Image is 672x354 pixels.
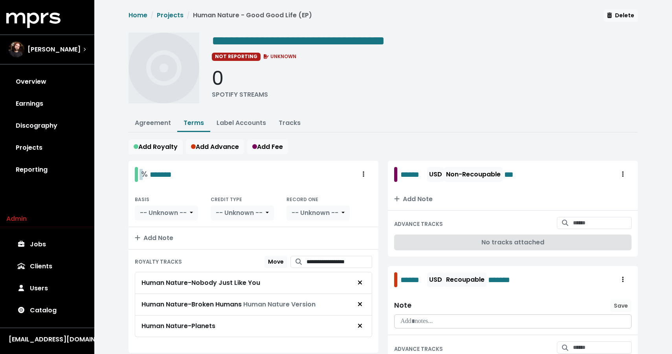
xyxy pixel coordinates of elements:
[351,275,369,290] button: Remove royalty target
[129,11,147,20] a: Home
[6,277,88,299] a: Users
[286,205,350,220] button: -- Unknown --
[6,137,88,159] a: Projects
[6,233,88,255] a: Jobs
[262,53,297,60] span: UNKNOWN
[141,300,316,309] div: Human Nature - Broken Humans
[135,233,173,242] span: Add Note
[394,220,443,228] small: ADVANCE TRACKS
[427,272,444,287] button: USD
[6,334,88,345] button: [EMAIL_ADDRESS][DOMAIN_NAME]
[446,275,485,284] span: Recoupable
[140,208,187,217] span: -- Unknown --
[292,208,338,217] span: -- Unknown --
[394,301,411,310] div: Note
[444,167,503,182] button: Non-Recoupable
[6,299,88,321] a: Catalog
[157,11,184,20] a: Projects
[286,196,318,203] small: RECORD ONE
[212,90,268,99] div: SPOTIFY STREAMS
[191,142,239,151] span: Add Advance
[604,9,638,22] button: Delete
[141,278,260,288] div: Human Nature - Nobody Just Like You
[211,196,242,203] small: CREDIT TYPE
[355,167,372,182] button: Royalty administration options
[186,139,244,154] button: Add Advance
[6,93,88,115] a: Earnings
[607,11,634,19] span: Delete
[268,258,284,266] span: Move
[400,169,426,180] span: Edit value
[446,170,501,179] span: Non-Recoupable
[6,255,88,277] a: Clients
[135,205,198,220] button: -- Unknown --
[243,300,316,309] span: Human Nature Version
[6,71,88,93] a: Overview
[216,208,263,217] span: -- Unknown --
[252,142,283,151] span: Add Fee
[129,227,378,249] button: Add Note
[573,341,632,354] input: Search for tracks by title and link them to this advance
[307,256,373,268] input: Search for tracks by title and link them to this royalty
[444,272,487,287] button: Recoupable
[573,217,632,229] input: Search for tracks by title and link them to this advance
[394,345,443,353] small: ADVANCE TRACKS
[135,196,149,203] small: BASIS
[427,167,444,182] button: USD
[504,169,518,180] span: Edit value
[211,205,274,220] button: -- Unknown --
[6,115,88,137] a: Discography
[279,118,301,127] a: Tracks
[141,321,215,331] div: Human Nature - Planets
[212,53,261,61] span: NOT REPORTING
[351,319,369,334] button: Remove royalty target
[135,118,171,127] a: Agreement
[150,171,172,178] span: Edit value
[614,272,632,287] button: Royalty administration options
[394,194,433,204] span: Add Note
[217,118,266,127] a: Label Accounts
[6,159,88,181] a: Reporting
[614,167,632,182] button: Royalty administration options
[129,139,183,154] button: Add Royalty
[9,42,24,57] img: The selected account / producer
[28,45,81,54] span: [PERSON_NAME]
[394,235,632,250] div: No tracks attached
[212,67,268,90] div: 0
[400,274,426,286] span: Edit value
[247,139,288,154] button: Add Fee
[9,335,86,344] div: [EMAIL_ADDRESS][DOMAIN_NAME]
[129,11,312,26] nav: breadcrumb
[6,15,61,24] a: mprs logo
[388,188,638,210] button: Add Note
[184,118,204,127] a: Terms
[488,274,524,286] span: Edit value
[429,170,442,179] span: USD
[135,258,182,266] small: ROYALTY TRACKS
[184,11,312,20] li: Human Nature - Good Good Life (EP)
[129,33,199,103] img: Album cover for this project
[134,142,178,151] span: Add Royalty
[141,169,148,180] span: %
[212,35,385,47] span: Edit value
[264,256,287,268] button: Move
[351,297,369,312] button: Remove royalty target
[429,275,442,284] span: USD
